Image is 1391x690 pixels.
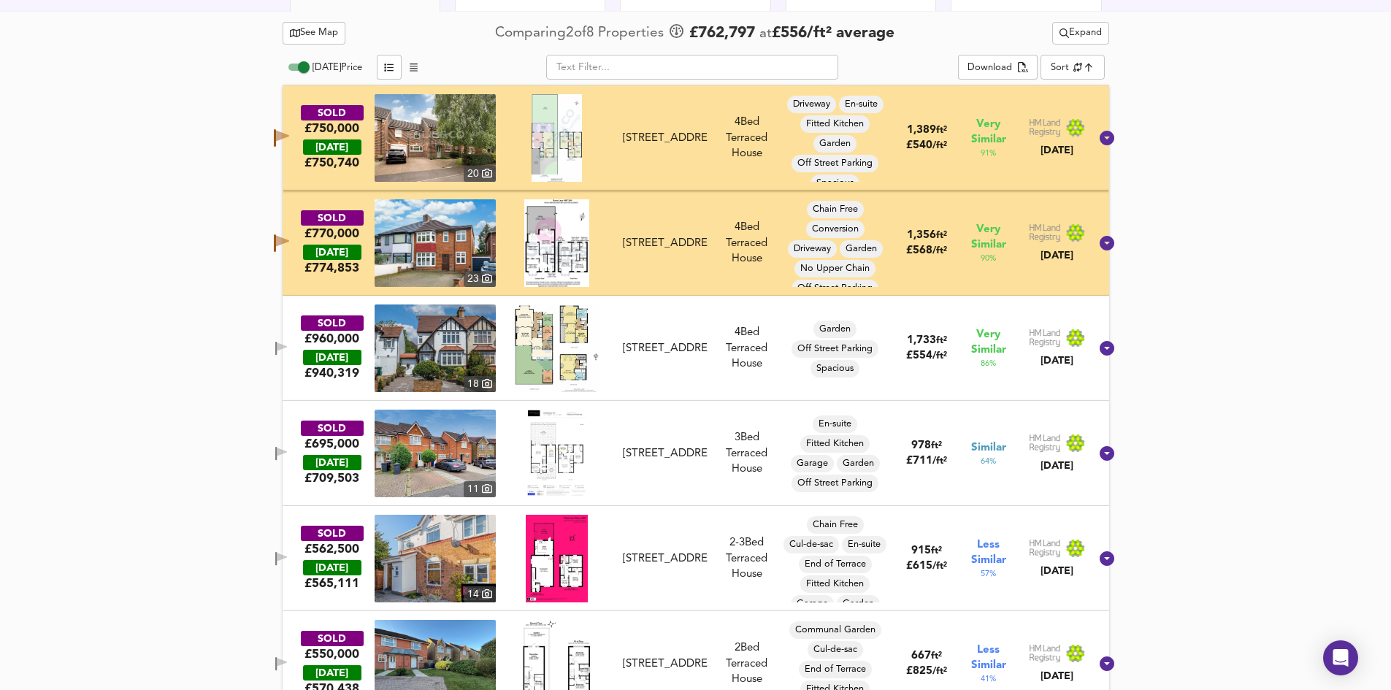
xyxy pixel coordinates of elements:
[837,597,880,610] span: Garden
[1041,55,1104,80] div: Sort
[800,118,870,131] span: Fitted Kitchen
[617,131,713,146] div: 18 Sebergham Grove, NW7 2AU
[791,455,834,472] div: Garage
[931,651,942,661] span: ft²
[283,506,1109,611] div: SOLD£562,500 [DATE]£565,111property thumbnail 14 Floorplan[STREET_ADDRESS]2-3Bed Terraced HouseCh...
[303,560,361,575] div: [DATE]
[532,94,583,182] img: Floorplan
[794,260,875,277] div: No Upper Chain
[304,226,359,242] div: £770,000
[840,240,883,258] div: Garden
[304,155,359,171] span: £ 750,740
[931,546,942,556] span: ft²
[791,597,834,610] span: Garage
[301,526,364,541] div: SOLD
[837,455,880,472] div: Garden
[303,139,361,155] div: [DATE]
[800,435,870,453] div: Fitted Kitchen
[304,365,359,381] span: £ 940,319
[906,245,947,256] span: £ 568
[1098,129,1116,147] svg: Show Details
[689,23,755,45] span: £ 762,797
[792,280,878,297] div: Off Street Parking
[1098,340,1116,357] svg: Show Details
[304,260,359,276] span: £ 774,853
[546,55,838,80] input: Text Filter...
[971,117,1006,147] span: Very Similar
[840,242,883,256] span: Garden
[906,140,947,151] span: £ 540
[617,236,713,251] div: 15 Bunns Lane, NW7 2DX
[301,421,364,436] div: SOLD
[464,166,496,182] div: 20
[303,350,361,365] div: [DATE]
[301,631,364,646] div: SOLD
[623,131,708,146] div: [STREET_ADDRESS]
[907,125,936,136] span: 1,389
[464,481,496,497] div: 11
[911,651,931,662] span: 667
[1029,644,1086,663] img: Land Registry
[1098,655,1116,672] svg: Show Details
[1029,248,1086,263] div: [DATE]
[375,94,496,182] a: property thumbnail 20
[971,537,1006,568] span: Less Similar
[1029,434,1086,453] img: Land Registry
[907,335,936,346] span: 1,733
[792,340,878,358] div: Off Street Parking
[800,437,870,451] span: Fitted Kitchen
[623,341,708,356] div: [STREET_ADDRESS]
[301,210,364,226] div: SOLD
[714,220,780,267] div: 4 Bed Terraced House
[791,457,834,470] span: Garage
[932,667,947,676] span: / ft²
[807,203,864,216] span: Chain Free
[791,595,834,613] div: Garage
[971,222,1006,253] span: Very Similar
[375,304,496,392] img: property thumbnail
[303,245,361,260] div: [DATE]
[971,643,1006,673] span: Less Similar
[524,199,590,287] img: Floorplan
[800,575,870,593] div: Fitted Kitchen
[971,440,1006,456] span: Similar
[907,230,936,241] span: 1,356
[800,578,870,591] span: Fitted Kitchen
[514,304,599,392] img: Floorplan
[1052,22,1109,45] button: Expand
[800,115,870,133] div: Fitted Kitchen
[375,94,496,182] img: property thumbnail
[1098,445,1116,462] svg: Show Details
[792,342,878,356] span: Off Street Parking
[290,25,339,42] span: See Map
[811,175,859,192] div: Spacious
[283,401,1109,506] div: SOLD£695,000 [DATE]£709,503property thumbnail 11 Floorplan[STREET_ADDRESS]3Bed Terraced HouseEn-s...
[783,536,839,553] div: Cul-de-sac
[839,96,884,113] div: En-suite
[304,541,359,557] div: £562,500
[1029,669,1086,683] div: [DATE]
[375,199,496,287] a: property thumbnail 23
[981,253,996,264] span: 90 %
[799,558,872,571] span: End of Terrace
[375,410,496,497] a: property thumbnail 11
[981,456,996,467] span: 64 %
[464,376,496,392] div: 18
[932,561,947,571] span: / ft²
[304,575,359,591] span: £ 565,111
[971,327,1006,358] span: Very Similar
[1098,234,1116,252] svg: Show Details
[789,624,881,637] span: Communal Garden
[1323,640,1358,675] div: Open Intercom Messenger
[808,643,863,656] span: Cul-de-sac
[1029,459,1086,473] div: [DATE]
[936,126,947,135] span: ft²
[906,456,947,467] span: £ 711
[1052,22,1109,45] div: split button
[623,236,708,251] div: [STREET_ADDRESS]
[375,304,496,392] a: property thumbnail 18
[304,120,359,137] div: £750,000
[301,315,364,331] div: SOLD
[792,157,878,170] span: Off Street Parking
[464,271,496,287] div: 23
